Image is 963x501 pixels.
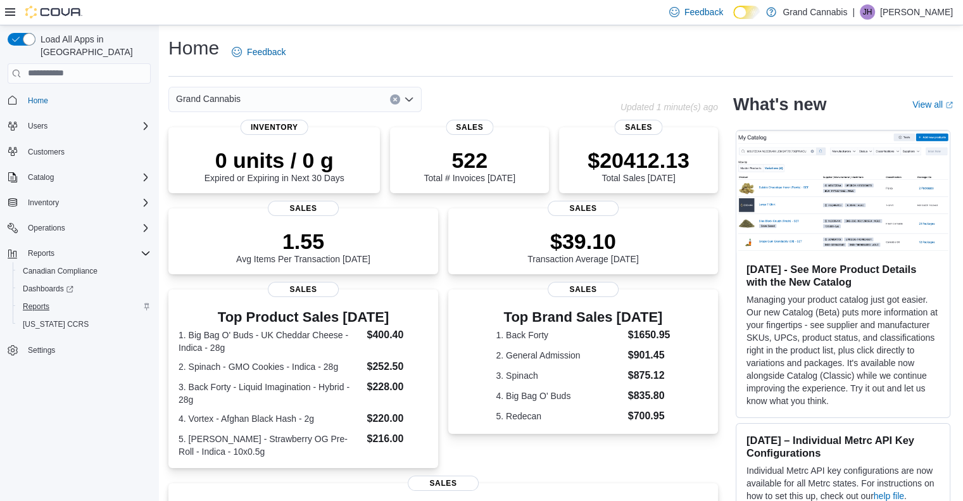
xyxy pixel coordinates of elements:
a: help file [874,491,904,501]
a: Dashboards [18,281,79,296]
span: Dark Mode [733,19,734,20]
div: Total Sales [DATE] [588,148,689,183]
span: Home [28,96,48,106]
span: Feedback [247,46,286,58]
button: Catalog [23,170,59,185]
span: Canadian Compliance [23,266,98,276]
span: Sales [548,201,619,216]
div: Expired or Expiring in Next 30 Days [205,148,344,183]
dt: 5. Redecan [496,410,622,422]
dt: 1. Back Forty [496,329,622,341]
a: Customers [23,144,70,160]
p: $39.10 [527,229,639,254]
span: Washington CCRS [18,317,151,332]
span: Load All Apps in [GEOGRAPHIC_DATA] [35,33,151,58]
dt: 4. Big Bag O' Buds [496,390,622,402]
dd: $901.45 [628,348,670,363]
a: Settings [23,343,60,358]
dd: $216.00 [367,431,427,447]
nav: Complex example [8,86,151,393]
span: Sales [408,476,479,491]
button: [US_STATE] CCRS [13,315,156,333]
p: 0 units / 0 g [205,148,344,173]
h3: Top Brand Sales [DATE] [496,310,670,325]
span: Catalog [28,172,54,182]
span: Inventory [28,198,59,208]
button: Clear input [390,94,400,105]
a: Home [23,93,53,108]
button: Users [23,118,53,134]
button: Inventory [23,195,64,210]
dt: 3. Spinach [496,369,622,382]
dd: $1650.95 [628,327,670,343]
p: Updated 1 minute(s) ago [620,102,718,112]
button: Reports [23,246,60,261]
a: View allExternal link [912,99,953,110]
span: Dashboards [23,284,73,294]
span: Home [23,92,151,108]
span: Sales [268,282,339,297]
span: Inventory [23,195,151,210]
span: Sales [446,120,493,135]
span: Catalog [23,170,151,185]
h2: What's new [733,94,826,115]
p: $20412.13 [588,148,689,173]
span: Sales [268,201,339,216]
h3: [DATE] – Individual Metrc API Key Configurations [746,434,940,459]
span: Operations [23,220,151,236]
span: Reports [28,248,54,258]
button: Inventory [3,194,156,212]
dt: 4. Vortex - Afghan Black Hash - 2g [179,412,362,425]
h3: [DATE] - See More Product Details with the New Catalog [746,263,940,288]
span: Grand Cannabis [176,91,241,106]
span: Sales [615,120,662,135]
span: Reports [23,301,49,312]
span: JH [863,4,872,20]
p: | [852,4,855,20]
a: Dashboards [13,280,156,298]
span: Users [28,121,47,131]
dd: $220.00 [367,411,427,426]
button: Settings [3,341,156,359]
button: Users [3,117,156,135]
dt: 2. General Admission [496,349,622,362]
span: Users [23,118,151,134]
a: Reports [18,299,54,314]
span: Customers [28,147,65,157]
span: Feedback [684,6,723,18]
dd: $228.00 [367,379,427,395]
button: Operations [23,220,70,236]
span: Inventory [241,120,308,135]
div: Transaction Average [DATE] [527,229,639,264]
button: Operations [3,219,156,237]
span: Reports [23,246,151,261]
dd: $835.80 [628,388,670,403]
span: Customers [23,144,151,160]
div: Avg Items Per Transaction [DATE] [236,229,370,264]
button: Open list of options [404,94,414,105]
div: Total # Invoices [DATE] [424,148,515,183]
p: 522 [424,148,515,173]
div: Jack Huitema [860,4,875,20]
dd: $875.12 [628,368,670,383]
button: Home [3,91,156,110]
span: Settings [28,345,55,355]
dd: $252.50 [367,359,427,374]
h1: Home [168,35,219,61]
button: Reports [13,298,156,315]
p: 1.55 [236,229,370,254]
dt: 5. [PERSON_NAME] - Strawberry OG Pre-Roll - Indica - 10x0.5g [179,433,362,458]
p: Managing your product catalog just got easier. Our new Catalog (Beta) puts more information at yo... [746,293,940,407]
a: Feedback [227,39,291,65]
a: [US_STATE] CCRS [18,317,94,332]
span: Reports [18,299,151,314]
span: Operations [28,223,65,233]
button: Canadian Compliance [13,262,156,280]
button: Reports [3,244,156,262]
h3: Top Product Sales [DATE] [179,310,428,325]
span: Canadian Compliance [18,263,151,279]
span: Sales [548,282,619,297]
p: Grand Cannabis [783,4,847,20]
dd: $700.95 [628,409,670,424]
button: Catalog [3,168,156,186]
